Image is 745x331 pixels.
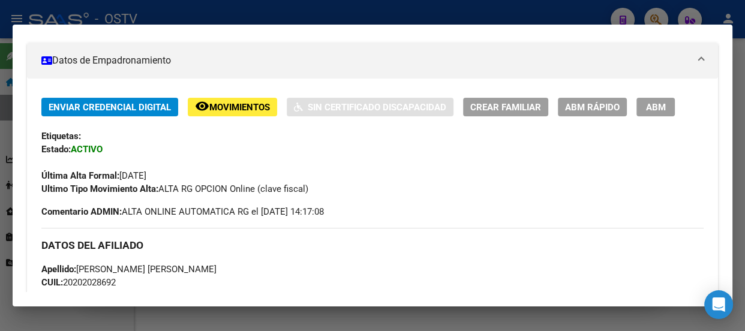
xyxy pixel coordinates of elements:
[41,170,146,181] span: [DATE]
[41,183,158,194] strong: Ultimo Tipo Movimiento Alta:
[41,170,119,181] strong: Última Alta Formal:
[41,206,122,217] strong: Comentario ADMIN:
[646,102,666,113] span: ABM
[27,43,718,79] mat-expansion-panel-header: Datos de Empadronamiento
[41,290,89,301] strong: Documento:
[463,98,548,116] button: Crear Familiar
[308,102,446,113] span: Sin Certificado Discapacidad
[636,98,675,116] button: ABM
[41,277,116,288] span: 20202028692
[558,98,627,116] button: ABM Rápido
[41,264,217,275] span: [PERSON_NAME] [PERSON_NAME]
[41,53,689,68] mat-panel-title: Datos de Empadronamiento
[41,131,81,142] strong: Etiquetas:
[71,144,103,155] strong: ACTIVO
[209,102,270,113] span: Movimientos
[41,290,234,301] span: DU - DOCUMENTO UNICO 20202869
[287,98,453,116] button: Sin Certificado Discapacidad
[41,98,178,116] button: Enviar Credencial Digital
[188,98,277,116] button: Movimientos
[470,102,541,113] span: Crear Familiar
[41,205,324,218] span: ALTA ONLINE AUTOMATICA RG el [DATE] 14:17:08
[41,264,76,275] strong: Apellido:
[704,290,733,319] div: Open Intercom Messenger
[49,102,171,113] span: Enviar Credencial Digital
[41,277,63,288] strong: CUIL:
[195,99,209,113] mat-icon: remove_red_eye
[41,183,308,194] span: ALTA RG OPCION Online (clave fiscal)
[565,102,620,113] span: ABM Rápido
[41,239,704,252] h3: DATOS DEL AFILIADO
[41,144,71,155] strong: Estado:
